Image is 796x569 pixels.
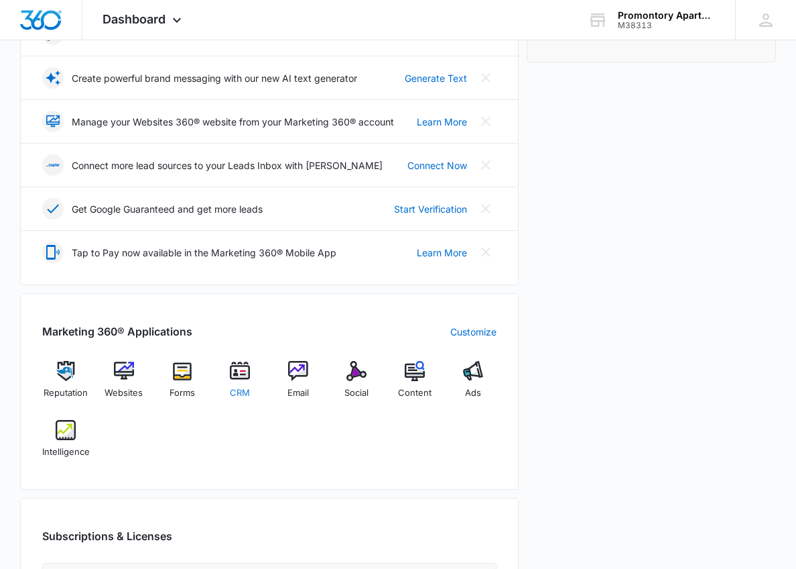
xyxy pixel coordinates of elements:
a: Websites [101,361,148,409]
a: Start Verification [394,202,467,216]
a: Connect Now [407,158,467,172]
button: Close [475,111,496,132]
p: Create powerful brand messaging with our new AI text generator [72,71,357,85]
a: Reputation [42,361,90,409]
a: Intelligence [42,420,90,468]
a: Customize [450,325,496,339]
p: Tap to Pay now available in the Marketing 360® Mobile App [72,246,336,260]
span: Content [398,386,432,400]
button: Close [475,242,496,263]
a: Content [391,361,438,409]
p: Connect more lead sources to your Leads Inbox with [PERSON_NAME] [72,158,383,172]
button: Close [475,67,496,89]
a: Forms [158,361,206,409]
span: Reputation [44,386,88,400]
span: Forms [170,386,195,400]
p: Get Google Guaranteed and get more leads [72,202,263,216]
h2: Marketing 360® Applications [42,323,192,340]
button: Close [475,198,496,219]
a: CRM [216,361,264,409]
span: Websites [105,386,143,400]
span: Intelligence [42,446,90,459]
a: Learn More [417,246,467,260]
span: Ads [465,386,481,400]
h2: Subscriptions & Licenses [42,528,172,544]
span: Email [287,386,309,400]
a: Email [275,361,322,409]
a: Ads [449,361,496,409]
span: Social [344,386,369,400]
span: Dashboard [103,12,165,26]
div: account name [618,10,716,21]
a: Social [333,361,381,409]
p: Manage your Websites 360® website from your Marketing 360® account [72,115,394,129]
button: Close [475,154,496,176]
div: account id [618,21,716,30]
span: CRM [230,386,250,400]
a: Learn More [417,115,467,129]
a: Generate Text [405,71,467,85]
